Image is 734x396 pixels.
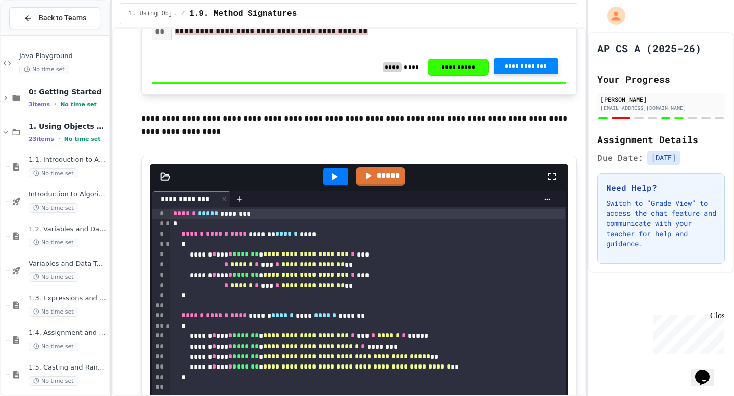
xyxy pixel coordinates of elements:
[29,101,50,108] span: 3 items
[606,182,716,194] h3: Need Help?
[181,10,185,18] span: /
[606,198,716,249] p: Switch to "Grade View" to access the chat feature and communicate with your teacher for help and ...
[29,122,107,131] span: 1. Using Objects and Methods
[29,238,78,247] span: No time set
[29,156,107,164] span: 1.1. Introduction to Algorithms, Programming, and Compilers
[29,363,107,372] span: 1.5. Casting and Ranges of Values
[60,101,97,108] span: No time set
[649,311,724,354] iframe: chat widget
[29,260,107,268] span: Variables and Data Types - Quiz
[29,190,107,199] span: Introduction to Algorithms, Programming, and Compilers
[19,65,69,74] span: No time set
[29,168,78,178] span: No time set
[9,7,100,29] button: Back to Teams
[64,136,101,143] span: No time set
[39,13,86,23] span: Back to Teams
[29,136,54,143] span: 23 items
[29,307,78,317] span: No time set
[29,87,107,96] span: 0: Getting Started
[128,10,177,18] span: 1. Using Objects and Methods
[29,203,78,213] span: No time set
[29,376,78,386] span: No time set
[691,355,724,386] iframe: chat widget
[19,52,107,61] span: Java Playground
[596,4,628,27] div: My Account
[597,41,701,55] h1: AP CS A (2025-26)
[29,342,78,351] span: No time set
[29,272,78,282] span: No time set
[29,329,107,337] span: 1.4. Assignment and Input
[54,100,56,108] span: •
[647,151,680,165] span: [DATE]
[597,132,725,147] h2: Assignment Details
[189,8,297,20] span: 1.9. Method Signatures
[600,95,722,104] div: [PERSON_NAME]
[29,294,107,303] span: 1.3. Expressions and Output
[600,104,722,112] div: [EMAIL_ADDRESS][DOMAIN_NAME]
[58,135,60,143] span: •
[4,4,70,65] div: Chat with us now!Close
[597,152,643,164] span: Due Date:
[597,72,725,87] h2: Your Progress
[29,225,107,234] span: 1.2. Variables and Data Types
